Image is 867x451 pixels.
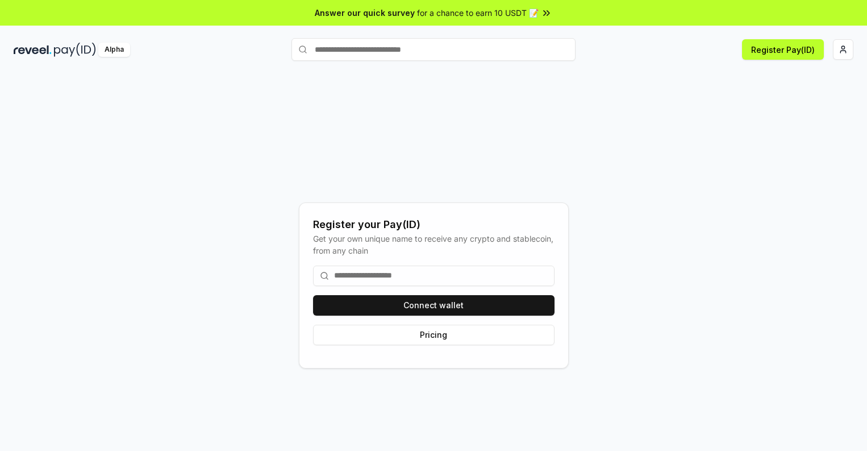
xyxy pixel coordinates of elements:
span: Answer our quick survey [315,7,415,19]
button: Pricing [313,325,555,345]
div: Alpha [98,43,130,57]
img: pay_id [54,43,96,57]
img: reveel_dark [14,43,52,57]
span: for a chance to earn 10 USDT 📝 [417,7,539,19]
div: Get your own unique name to receive any crypto and stablecoin, from any chain [313,233,555,256]
button: Connect wallet [313,295,555,316]
div: Register your Pay(ID) [313,217,555,233]
button: Register Pay(ID) [742,39,824,60]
